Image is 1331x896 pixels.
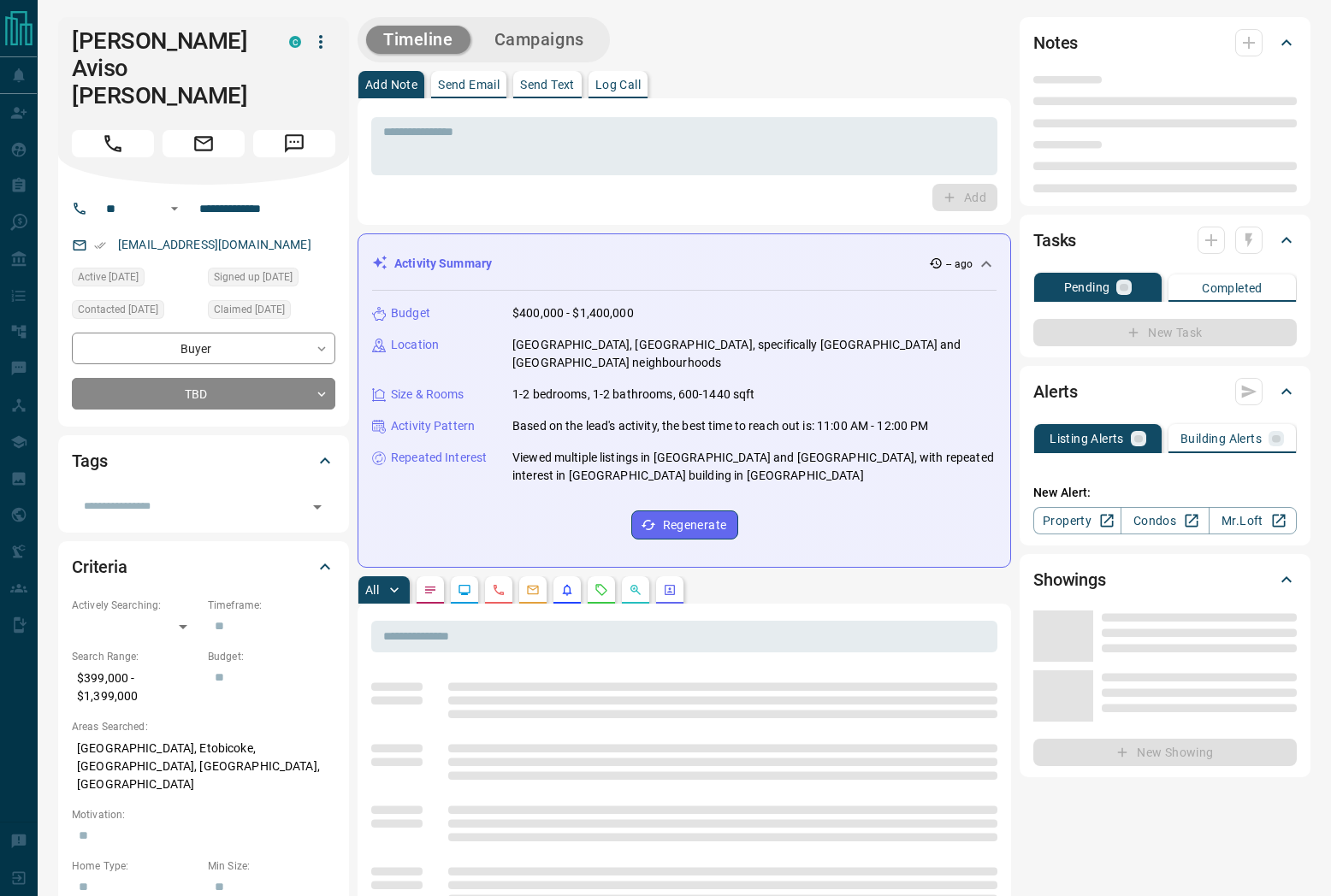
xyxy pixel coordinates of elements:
p: Home Type: [72,858,199,874]
p: Areas Searched: [72,719,335,734]
p: Add Note [365,79,417,91]
svg: Emails [526,583,540,597]
div: Activity Summary-- ago [372,248,997,280]
h2: Showings [1033,566,1106,593]
p: [GEOGRAPHIC_DATA], Etobicoke, [GEOGRAPHIC_DATA], [GEOGRAPHIC_DATA], [GEOGRAPHIC_DATA] [72,734,335,799]
p: Timeframe: [208,598,335,613]
p: All [365,584,379,596]
p: Search Range: [72,649,199,664]
h2: Alerts [1033,378,1078,405]
p: Activity Summary [394,255,492,273]
div: Thu Oct 09 2025 [72,268,199,292]
svg: Notes [423,583,437,597]
p: Viewed multiple listings in [GEOGRAPHIC_DATA] and [GEOGRAPHIC_DATA], with repeated interest in [G... [512,449,997,485]
p: Actively Searching: [72,598,199,613]
p: Pending [1064,281,1110,293]
div: condos.ca [289,36,301,48]
p: Completed [1202,282,1263,294]
p: Log Call [595,79,641,91]
svg: Email Verified [94,239,106,251]
div: Thu Oct 09 2025 [208,300,335,324]
div: TBD [72,378,335,410]
span: Contacted [DATE] [78,301,158,318]
div: Buyer [72,333,335,364]
button: Open [164,198,185,219]
svg: Lead Browsing Activity [458,583,471,597]
span: Signed up [DATE] [214,268,293,286]
h2: Tasks [1033,227,1076,254]
div: Criteria [72,546,335,587]
svg: Calls [492,583,506,597]
svg: Requests [595,583,608,597]
div: Notes [1033,22,1297,63]
p: Listing Alerts [1050,433,1124,445]
p: Budget [391,304,430,322]
div: Tags [72,440,335,481]
button: Open [305,495,329,519]
p: Activity Pattern [391,417,475,435]
p: Min Size: [208,858,335,874]
a: Property [1033,507,1121,534]
p: $399,000 - $1,399,000 [72,664,199,710]
span: Email [163,130,245,157]
svg: Opportunities [629,583,642,597]
p: Location [391,336,439,354]
p: Motivation: [72,807,335,822]
p: Send Text [520,79,575,91]
p: Size & Rooms [391,386,464,404]
p: Send Email [438,79,500,91]
svg: Agent Actions [663,583,677,597]
div: Thu Oct 09 2025 [72,300,199,324]
a: [EMAIL_ADDRESS][DOMAIN_NAME] [118,238,311,251]
button: Regenerate [631,510,738,539]
a: Condos [1121,507,1209,534]
p: Budget: [208,649,335,664]
span: Claimed [DATE] [214,301,285,318]
p: [GEOGRAPHIC_DATA], [GEOGRAPHIC_DATA], specifically [GEOGRAPHIC_DATA] and [GEOGRAPHIC_DATA] neighb... [512,336,997,372]
p: Based on the lead's activity, the best time to reach out is: 11:00 AM - 12:00 PM [512,417,929,435]
span: Call [72,130,154,157]
p: $400,000 - $1,400,000 [512,304,634,322]
h2: Notes [1033,29,1078,56]
h1: [PERSON_NAME] Aviso [PERSON_NAME] [72,27,263,109]
p: -- ago [946,256,973,272]
button: Campaigns [477,26,601,54]
svg: Listing Alerts [560,583,574,597]
div: Thu Oct 09 2025 [208,268,335,292]
div: Alerts [1033,371,1297,412]
div: Tasks [1033,220,1297,261]
span: Message [253,130,335,157]
h2: Tags [72,447,107,475]
p: Building Alerts [1180,433,1262,445]
button: Timeline [366,26,470,54]
p: New Alert: [1033,484,1297,502]
h2: Criteria [72,553,127,581]
a: Mr.Loft [1209,507,1297,534]
div: Showings [1033,559,1297,600]
span: Active [DATE] [78,268,139,286]
p: Repeated Interest [391,449,487,467]
p: 1-2 bedrooms, 1-2 bathrooms, 600-1440 sqft [512,386,755,404]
